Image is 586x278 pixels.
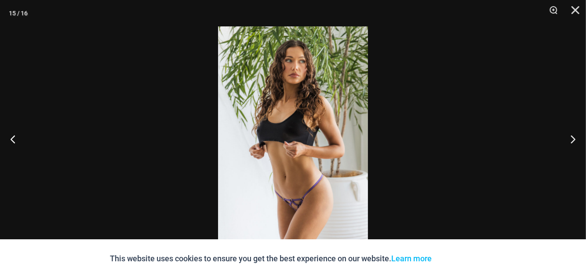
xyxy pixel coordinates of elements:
[553,117,586,161] button: Next
[439,248,476,269] button: Accept
[218,26,368,252] img: Slay Lavender Martini 6165 Thong 02
[110,252,432,265] p: This website uses cookies to ensure you get the best experience on our website.
[392,254,432,263] a: Learn more
[9,7,28,20] div: 15 / 16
